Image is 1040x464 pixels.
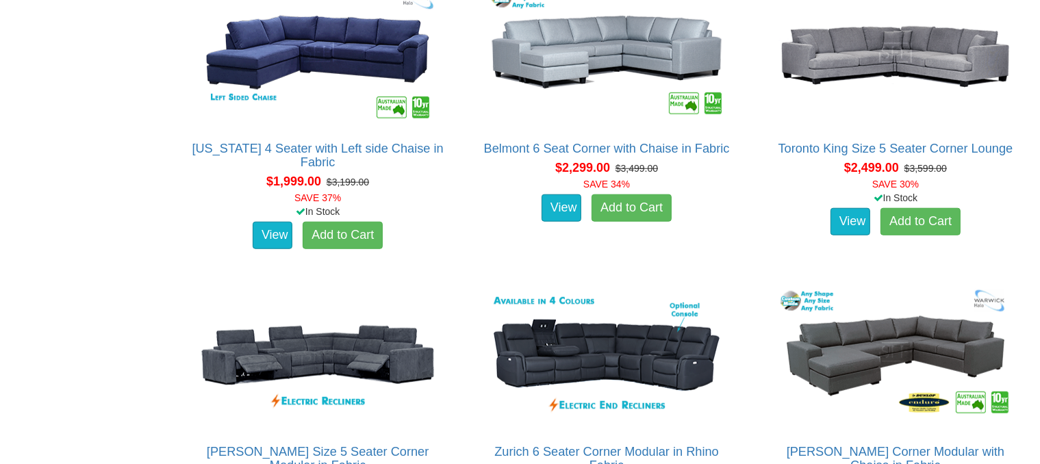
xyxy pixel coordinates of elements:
del: $3,199.00 [327,177,369,188]
a: View [542,194,581,222]
img: Zurich 6 Seater Corner Modular in Rhino Fabric [483,281,730,431]
del: $3,599.00 [904,163,947,174]
a: Belmont 6 Seat Corner with Chaise in Fabric [484,142,730,155]
a: View [253,222,292,249]
a: Add to Cart [592,194,672,222]
span: $1,999.00 [266,175,321,188]
a: Add to Cart [303,222,383,249]
img: Morton Corner Modular with Chaise in Fabric [772,281,1019,431]
img: Marlow King Size 5 Seater Corner Modular in Fabric [194,281,441,431]
div: In Stock [181,205,455,218]
font: SAVE 34% [583,179,630,190]
div: In Stock [759,191,1032,205]
span: $2,299.00 [555,161,610,175]
font: SAVE 30% [872,179,919,190]
a: Toronto King Size 5 Seater Corner Lounge [778,142,1013,155]
font: SAVE 37% [294,192,341,203]
span: $2,499.00 [844,161,899,175]
a: View [830,208,870,235]
del: $3,499.00 [616,163,658,174]
a: Add to Cart [880,208,961,235]
a: [US_STATE] 4 Seater with Left side Chaise in Fabric [192,142,443,169]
